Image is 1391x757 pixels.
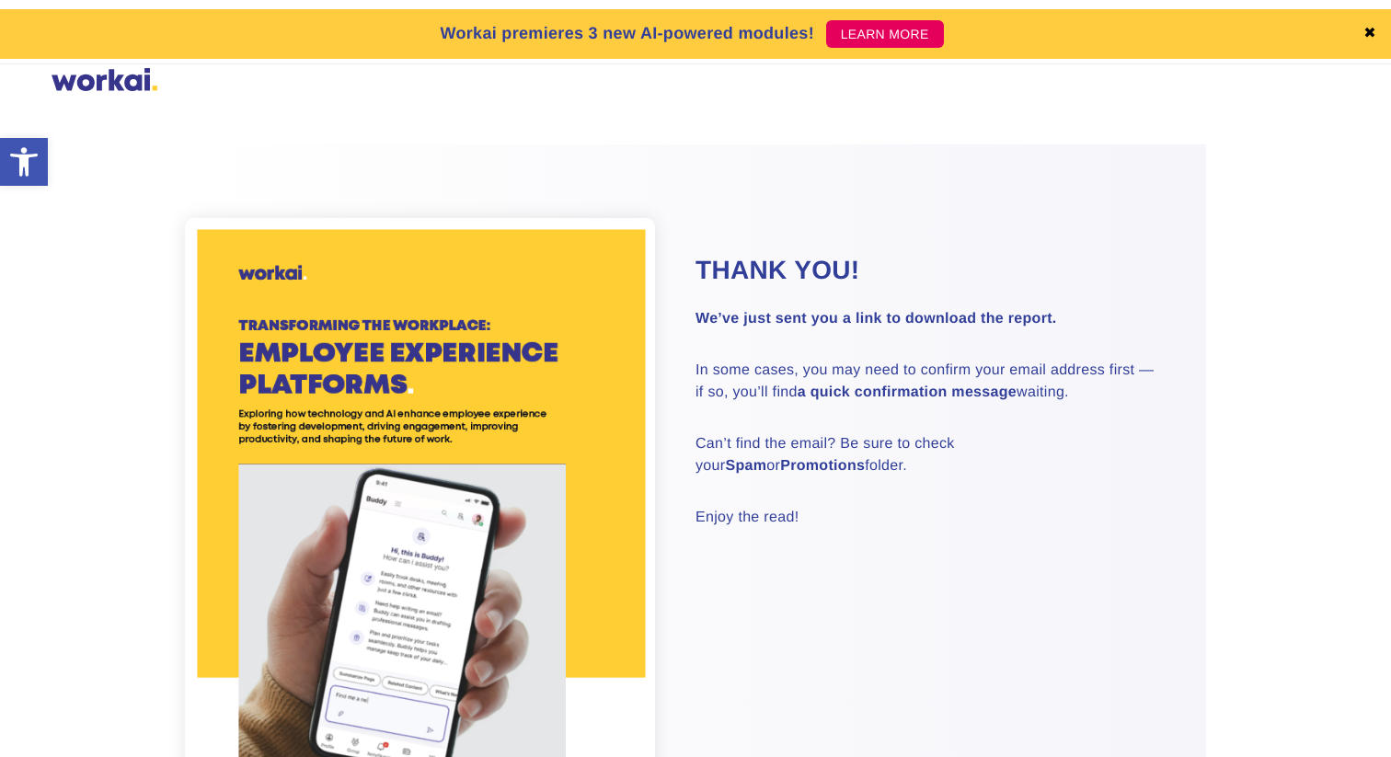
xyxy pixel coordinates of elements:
[725,458,766,474] strong: Spam
[798,384,1017,400] strong: a quick confirmation message
[695,253,1160,288] h2: Thank you!
[780,458,865,474] strong: Promotions
[695,311,1057,327] strong: We’ve just sent you a link to download the report.
[695,433,1160,477] p: Can’t find the email? Be sure to check your or folder.
[695,507,1160,529] p: Enjoy the read!
[695,360,1160,404] p: In some cases, you may need to confirm your email address first — if so, you’ll find waiting.
[440,21,814,46] p: Workai premieres 3 new AI-powered modules!
[1363,27,1376,41] a: ✖
[826,20,944,48] a: LEARN MORE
